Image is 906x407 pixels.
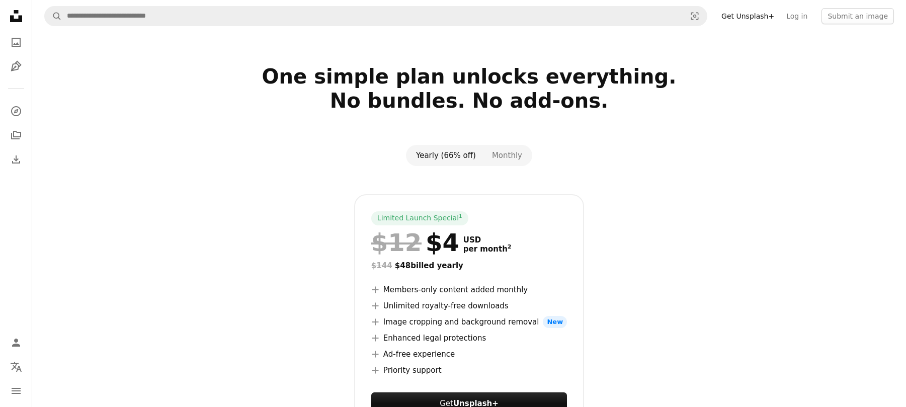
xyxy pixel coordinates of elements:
[6,357,26,377] button: Language
[371,332,567,344] li: Enhanced legal protections
[683,7,707,26] button: Visual search
[44,6,707,26] form: Find visuals sitewide
[6,6,26,28] a: Home — Unsplash
[145,64,793,137] h2: One simple plan unlocks everything. No bundles. No add-ons.
[371,348,567,360] li: Ad-free experience
[6,149,26,170] a: Download History
[459,213,462,219] sup: 1
[45,7,62,26] button: Search Unsplash
[371,284,567,296] li: Members-only content added monthly
[463,245,512,254] span: per month
[463,235,512,245] span: USD
[371,300,567,312] li: Unlimited royalty-free downloads
[457,213,464,223] a: 1
[6,333,26,353] a: Log in / Sign up
[371,229,459,256] div: $4
[780,8,813,24] a: Log in
[371,364,567,376] li: Priority support
[408,147,484,164] button: Yearly (66% off)
[543,316,567,328] span: New
[715,8,780,24] a: Get Unsplash+
[508,243,512,250] sup: 2
[6,101,26,121] a: Explore
[371,316,567,328] li: Image cropping and background removal
[6,381,26,401] button: Menu
[6,56,26,76] a: Illustrations
[371,229,422,256] span: $12
[371,261,392,270] span: $144
[484,147,530,164] button: Monthly
[821,8,894,24] button: Submit an image
[371,211,468,225] div: Limited Launch Special
[506,245,514,254] a: 2
[6,125,26,145] a: Collections
[371,260,567,272] div: $48 billed yearly
[6,32,26,52] a: Photos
